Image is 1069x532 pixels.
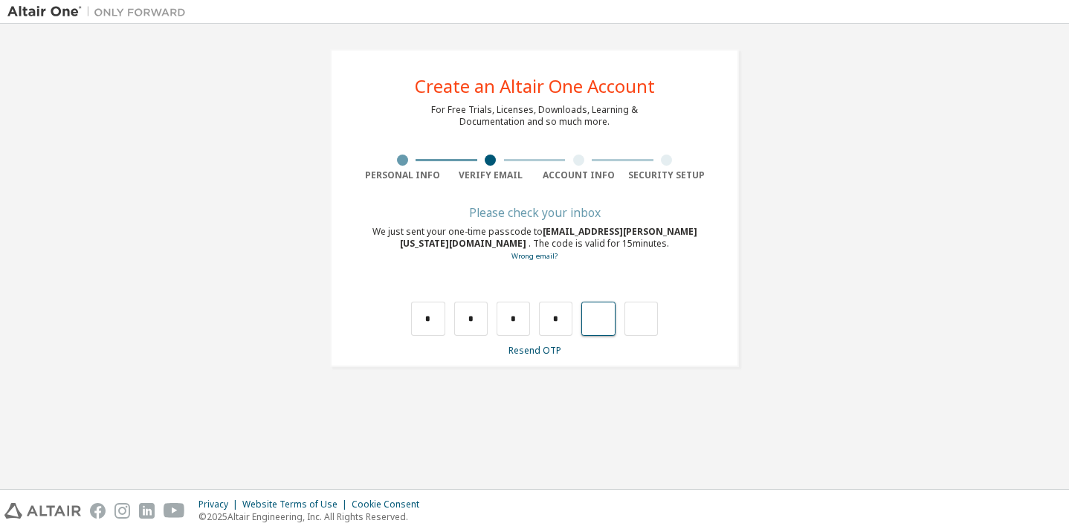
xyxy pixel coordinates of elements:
[7,4,193,19] img: Altair One
[511,251,558,261] a: Go back to the registration form
[139,503,155,519] img: linkedin.svg
[164,503,185,519] img: youtube.svg
[358,226,711,262] div: We just sent your one-time passcode to . The code is valid for 15 minutes.
[242,499,352,510] div: Website Terms of Use
[431,104,638,128] div: For Free Trials, Licenses, Downloads, Learning & Documentation and so much more.
[114,503,130,519] img: instagram.svg
[198,510,428,523] p: © 2025 Altair Engineering, Inc. All Rights Reserved.
[4,503,81,519] img: altair_logo.svg
[352,499,428,510] div: Cookie Consent
[447,169,535,181] div: Verify Email
[534,169,623,181] div: Account Info
[358,169,447,181] div: Personal Info
[415,77,655,95] div: Create an Altair One Account
[400,225,697,250] span: [EMAIL_ADDRESS][PERSON_NAME][US_STATE][DOMAIN_NAME]
[508,344,561,357] a: Resend OTP
[198,499,242,510] div: Privacy
[358,208,711,217] div: Please check your inbox
[90,503,106,519] img: facebook.svg
[623,169,711,181] div: Security Setup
